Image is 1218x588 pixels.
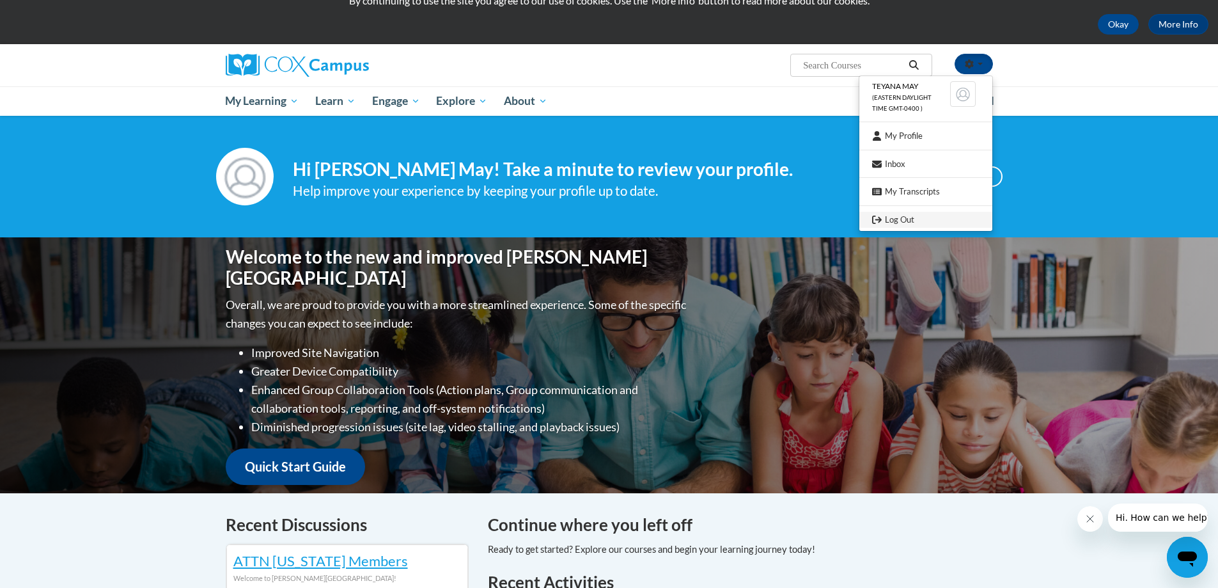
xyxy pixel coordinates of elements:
a: My Transcripts [859,184,992,200]
button: Search [904,58,923,73]
a: My Learning [217,86,308,116]
span: Engage [372,93,420,109]
a: About [496,86,556,116]
a: Explore [428,86,496,116]
button: Okay [1098,14,1139,35]
span: Learn [315,93,355,109]
span: Hi. How can we help? [8,9,104,19]
a: Cox Campus [226,54,469,77]
a: Inbox [859,156,992,172]
img: Profile Image [216,148,274,205]
button: Account Settings [955,54,993,74]
li: Improved Site Navigation [251,344,689,362]
div: Welcome to [PERSON_NAME][GEOGRAPHIC_DATA]! [233,571,461,585]
a: Quick Start Guide [226,449,365,485]
iframe: Message from company [1108,504,1208,532]
a: Engage [364,86,428,116]
h4: Hi [PERSON_NAME] May! Take a minute to review your profile. [293,159,904,180]
a: More Info [1148,14,1208,35]
iframe: Close message [1077,506,1103,532]
a: ATTN [US_STATE] Members [233,552,408,569]
h1: Welcome to the new and improved [PERSON_NAME][GEOGRAPHIC_DATA] [226,246,689,289]
img: Learner Profile Avatar [950,81,976,107]
iframe: Button to launch messaging window [1167,537,1208,578]
span: (Eastern Daylight Time GMT-0400 ) [872,94,932,112]
a: Learn [307,86,364,116]
a: My Profile [859,128,992,144]
li: Diminished progression issues (site lag, video stalling, and playback issues) [251,418,689,436]
li: Enhanced Group Collaboration Tools (Action plans, Group communication and collaboration tools, re... [251,381,689,418]
input: Search Courses [802,58,904,73]
div: Help improve your experience by keeping your profile up to date. [293,180,904,202]
div: Main menu [207,86,1012,116]
h4: Continue where you left off [488,513,993,537]
span: Explore [436,93,487,109]
span: Teyana May [872,81,918,91]
span: My Learning [225,93,299,109]
li: Greater Device Compatibility [251,362,689,381]
img: Cox Campus [226,54,369,77]
h4: Recent Discussions [226,513,469,537]
span: About [504,93,547,109]
p: Overall, we are proud to provide you with a more streamlined experience. Some of the specific cha... [226,296,689,333]
a: Logout [859,212,992,228]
